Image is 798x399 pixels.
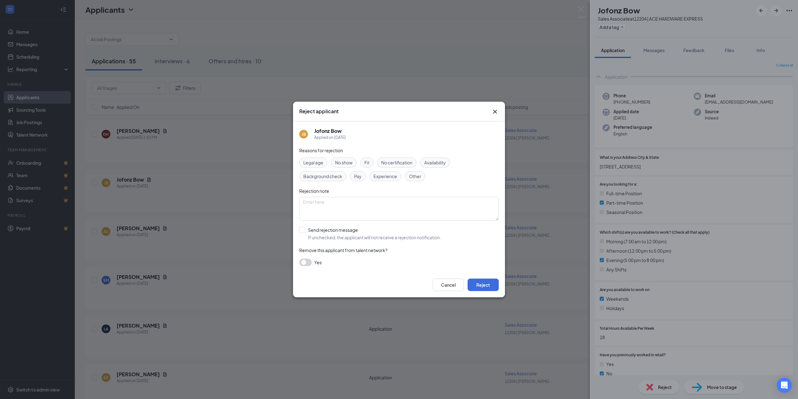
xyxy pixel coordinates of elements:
button: Reject [468,279,499,291]
h3: Reject applicant [299,108,339,115]
button: Close [491,108,499,115]
span: No certification [381,159,412,166]
div: Open Intercom Messenger [777,378,792,393]
span: Reasons for rejection [299,148,343,153]
span: Pay [354,173,362,180]
span: Availability [424,159,446,166]
span: Other [409,173,421,180]
span: Experience [373,173,397,180]
span: Yes [314,259,322,266]
span: Remove this applicant from talent network? [299,247,387,253]
span: Legal age [303,159,323,166]
span: Rejection note [299,188,329,194]
span: Background check [303,173,342,180]
svg: Cross [491,108,499,115]
span: Fit [364,159,369,166]
div: JB [302,132,306,137]
div: Applied on [DATE] [314,134,346,141]
span: No show [335,159,353,166]
button: Cancel [433,279,464,291]
h5: Jofonz Bow [314,128,342,134]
